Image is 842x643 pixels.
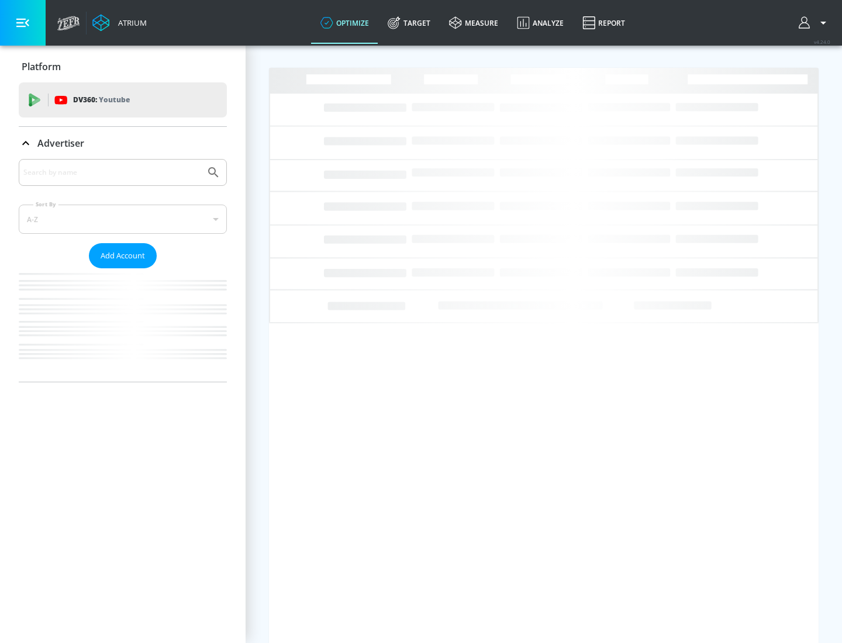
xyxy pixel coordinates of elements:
div: Advertiser [19,159,227,382]
input: Search by name [23,165,201,180]
div: Atrium [113,18,147,28]
div: DV360: Youtube [19,82,227,117]
label: Sort By [33,200,58,208]
p: DV360: [73,94,130,106]
div: A-Z [19,205,227,234]
div: Advertiser [19,127,227,160]
nav: list of Advertiser [19,268,227,382]
span: Add Account [101,249,145,262]
p: Youtube [99,94,130,106]
a: optimize [311,2,378,44]
a: Report [573,2,634,44]
p: Platform [22,60,61,73]
div: Platform [19,50,227,83]
span: v 4.24.0 [814,39,830,45]
a: Target [378,2,440,44]
a: measure [440,2,508,44]
p: Advertiser [37,137,84,150]
a: Analyze [508,2,573,44]
button: Add Account [89,243,157,268]
a: Atrium [92,14,147,32]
